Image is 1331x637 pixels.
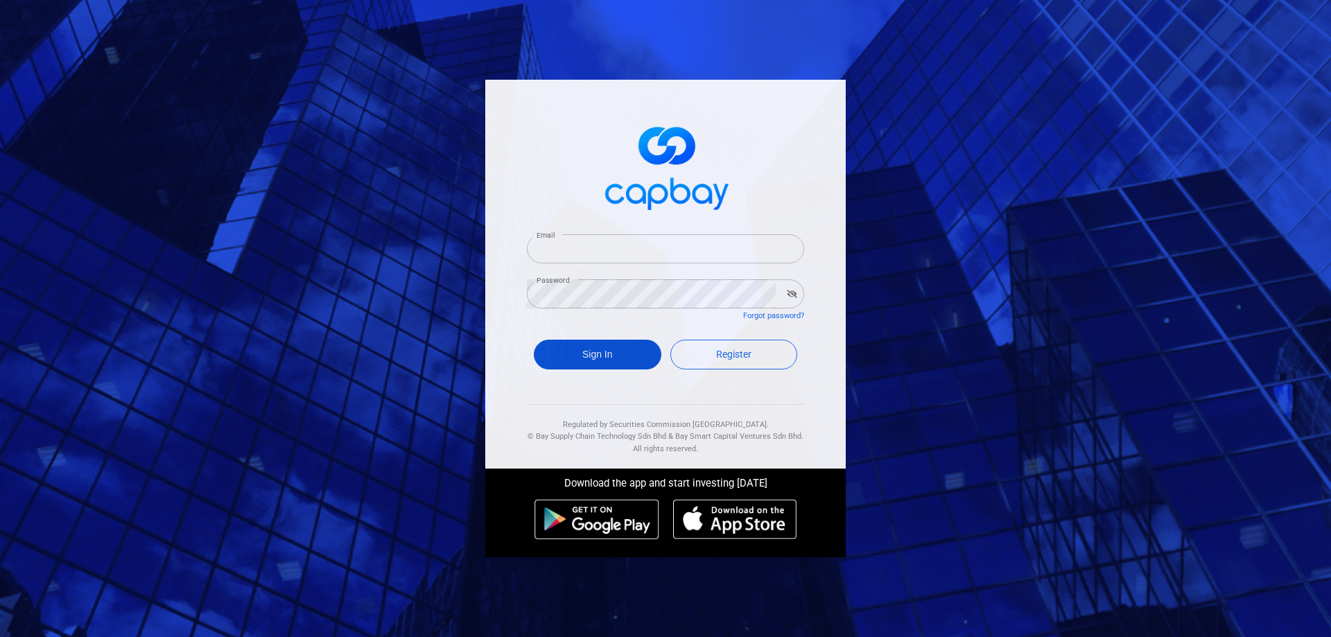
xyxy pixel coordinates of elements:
label: Email [537,230,555,241]
span: Bay Smart Capital Ventures Sdn Bhd. [675,432,803,441]
div: Download the app and start investing [DATE] [475,469,856,492]
span: © Bay Supply Chain Technology Sdn Bhd [528,432,666,441]
div: Regulated by Securities Commission [GEOGRAPHIC_DATA]. & All rights reserved. [527,405,804,455]
img: ios [673,499,797,539]
a: Register [670,340,798,369]
img: logo [596,114,735,218]
img: android [534,499,659,539]
button: Sign In [534,340,661,369]
label: Password [537,275,570,286]
span: Register [716,349,751,360]
a: Forgot password? [743,311,804,320]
